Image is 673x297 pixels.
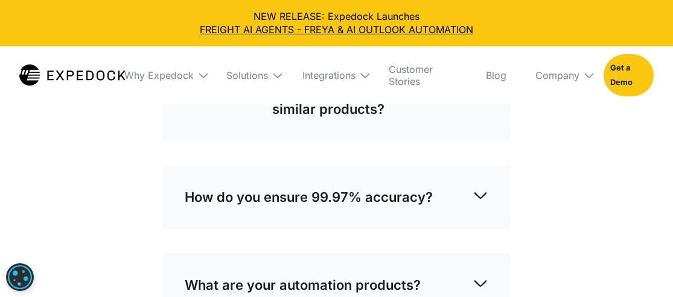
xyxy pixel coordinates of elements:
a: Customer Stories [379,46,467,104]
div: Company [526,46,595,104]
div: Integrations [293,46,369,104]
div: Why Expedock [124,69,194,81]
div: Integrations [302,69,356,81]
iframe: Chat Widget [613,239,673,297]
div: Why Expedock [115,46,207,104]
p: What are your automation products? [185,275,421,295]
div: Company [535,69,579,81]
div: Solutions [217,46,283,104]
div: NEW RELEASE: Expedock Launches [10,10,663,37]
a: Get a Demo [604,54,654,96]
p: How do you ensure 99.97% accuracy? [185,187,433,207]
a: Blog [476,46,516,104]
a: FREIGHT AI AGENTS - FREYA & AI OUTLOOK AUTOMATION [10,23,663,36]
div: Solutions [226,69,268,81]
